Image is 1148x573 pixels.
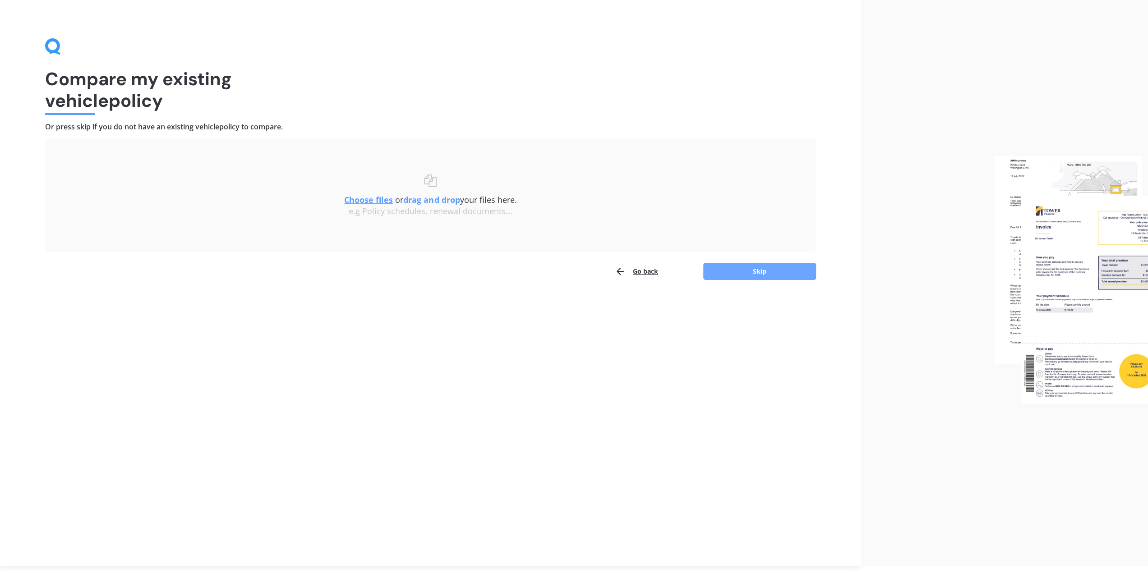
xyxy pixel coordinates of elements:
[703,263,816,280] button: Skip
[45,122,816,132] h4: Or press skip if you do not have an existing vehicle policy to compare.
[344,194,516,205] span: or your files here.
[63,206,798,216] div: e.g Policy schedules, renewal documents...
[615,262,658,280] button: Go back
[994,156,1148,404] img: files.webp
[403,194,460,205] b: drag and drop
[344,194,393,205] u: Choose files
[45,68,816,111] h1: Compare my existing vehicle policy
